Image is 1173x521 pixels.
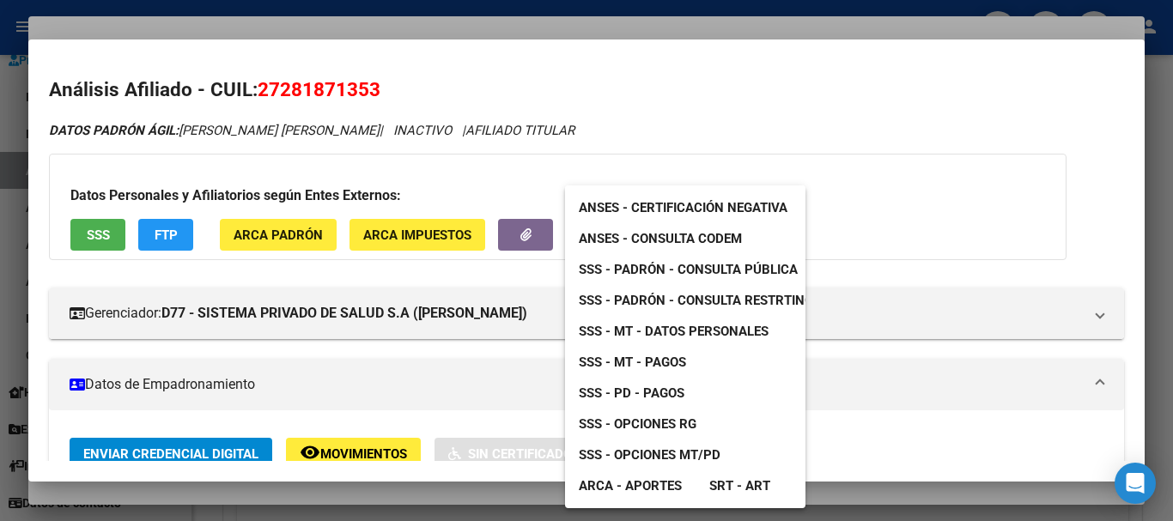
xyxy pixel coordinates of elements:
span: SSS - Padrón - Consulta Pública [579,262,798,277]
span: SSS - MT - Datos Personales [579,324,769,339]
a: SSS - Padrón - Consulta Restrtingida [565,285,848,316]
a: SRT - ART [696,470,784,501]
span: ANSES - Consulta CODEM [579,231,742,246]
a: SSS - MT - Datos Personales [565,316,782,347]
a: SSS - Opciones MT/PD [565,439,734,470]
span: SSS - Opciones RG [579,416,696,432]
span: SSS - Opciones MT/PD [579,447,720,463]
span: SSS - PD - Pagos [579,385,684,401]
a: SSS - MT - Pagos [565,347,700,378]
span: ANSES - Certificación Negativa [579,200,787,215]
span: SRT - ART [709,478,770,494]
a: SSS - Opciones RG [565,409,710,439]
div: Open Intercom Messenger [1115,463,1156,504]
a: ANSES - Certificación Negativa [565,192,801,223]
a: SSS - Padrón - Consulta Pública [565,254,811,285]
a: ARCA - Aportes [565,470,696,501]
span: ARCA - Aportes [579,478,682,494]
a: SSS - PD - Pagos [565,378,698,409]
span: SSS - MT - Pagos [579,354,686,370]
a: ANSES - Consulta CODEM [565,223,756,254]
span: SSS - Padrón - Consulta Restrtingida [579,293,834,308]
